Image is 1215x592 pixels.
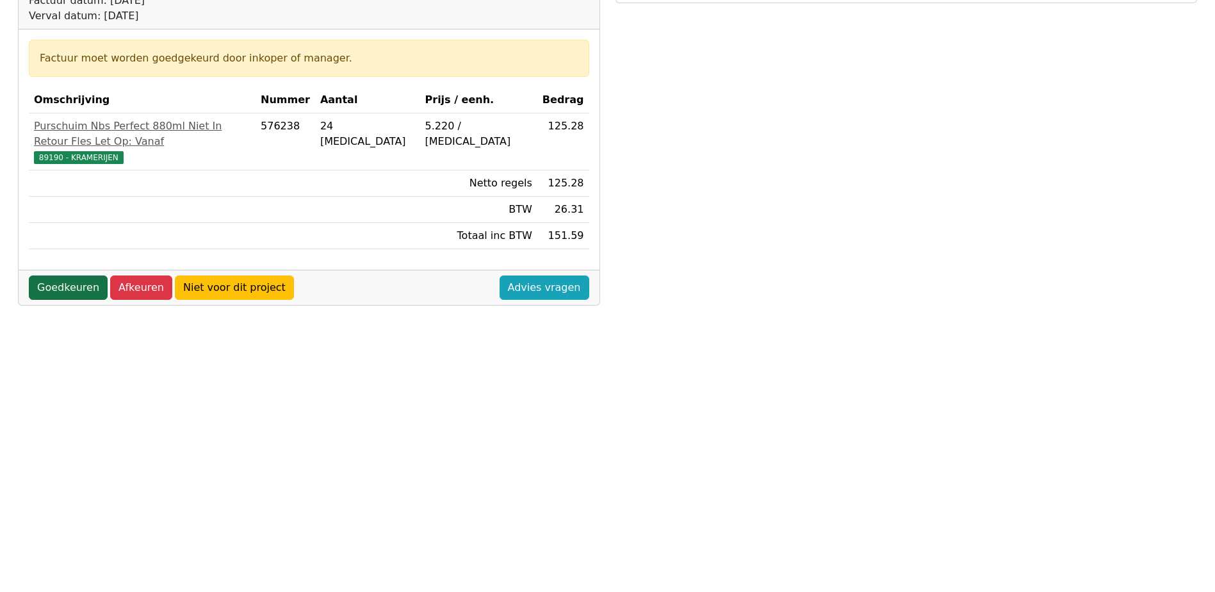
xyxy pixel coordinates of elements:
a: Goedkeuren [29,275,108,300]
td: 125.28 [537,113,589,170]
div: Verval datum: [DATE] [29,8,244,24]
div: 24 [MEDICAL_DATA] [320,119,415,149]
th: Aantal [315,87,420,113]
td: Netto regels [420,170,537,197]
th: Nummer [256,87,315,113]
a: Afkeuren [110,275,172,300]
td: BTW [420,197,537,223]
td: 151.59 [537,223,589,249]
div: 5.220 / [MEDICAL_DATA] [425,119,532,149]
td: Totaal inc BTW [420,223,537,249]
a: Advies vragen [500,275,589,300]
span: 89190 - KRAMERIJEN [34,151,124,164]
td: 125.28 [537,170,589,197]
a: Purschuim Nbs Perfect 880ml Niet In Retour Fles Let Op: Vanaf89190 - KRAMERIJEN [34,119,250,165]
th: Bedrag [537,87,589,113]
th: Prijs / eenh. [420,87,537,113]
div: Factuur moet worden goedgekeurd door inkoper of manager. [40,51,578,66]
a: Niet voor dit project [175,275,294,300]
div: Purschuim Nbs Perfect 880ml Niet In Retour Fles Let Op: Vanaf [34,119,250,149]
td: 576238 [256,113,315,170]
td: 26.31 [537,197,589,223]
th: Omschrijving [29,87,256,113]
